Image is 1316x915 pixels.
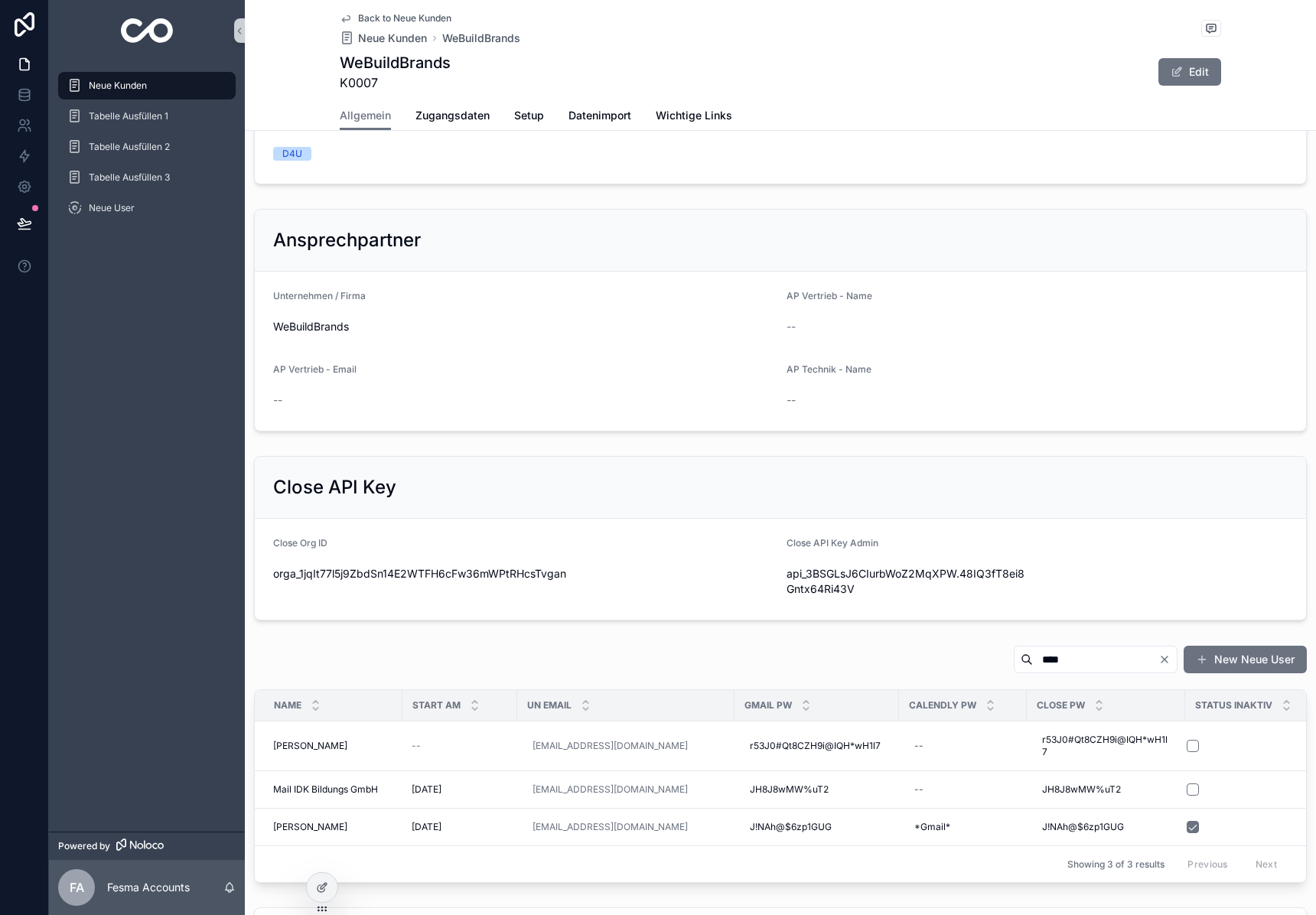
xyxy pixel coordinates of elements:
h2: Ansprechpartner [273,228,421,252]
button: New Neue User [1184,646,1307,673]
span: Datenimport [568,108,631,123]
span: Tabelle Ausfüllen 1 [89,110,168,122]
div: scrollable content [49,61,245,242]
a: Allgemein [340,102,391,131]
a: -- [908,734,1018,758]
a: JH8J8wMW%uT2 [744,777,890,802]
span: orga_1jqIt77l5j9ZbdSn14E2WTFH6cFw36mWPtRHcsTvgan [273,566,774,581]
div: -- [914,740,923,752]
span: J!NAh@$6zp1GUG [750,821,832,833]
a: [PERSON_NAME] [273,740,393,752]
span: AP Vertrieb - Email [273,363,357,375]
p: Fesma Accounts [107,880,190,895]
span: Tabelle Ausfüllen 3 [89,171,170,184]
span: r53J0#Qt8CZH9i@IQH*wH1l7 [750,740,881,752]
h1: WeBuildBrands [340,52,451,73]
span: WeBuildBrands [273,319,774,334]
span: api_3BSGLsJ6CIurbWoZ2MqXPW.48IQ3fT8ei8Gntx64Ri43V [787,566,1031,597]
a: Wichtige Links [656,102,732,132]
span: Setup [514,108,544,123]
span: Zugangsdaten [415,108,490,123]
span: Allgemein [340,108,391,123]
img: App logo [121,18,174,43]
a: r53J0#Qt8CZH9i@IQH*wH1l7 [1036,728,1176,764]
a: [EMAIL_ADDRESS][DOMAIN_NAME] [533,783,688,796]
span: Calendly Pw [909,699,976,711]
span: Gmail Pw [744,699,792,711]
span: -- [787,392,796,408]
span: JH8J8wMW%uT2 [1042,783,1121,796]
span: Close API Key Admin [787,537,878,549]
span: Close Org ID [273,537,327,549]
a: Neue Kunden [340,31,427,46]
span: [PERSON_NAME] [273,821,347,833]
a: [DATE] [412,821,508,833]
a: -- [412,740,508,752]
a: Neue User [58,194,236,222]
span: AP Technik - Name [787,363,871,375]
span: Powered by [58,840,110,852]
a: J!NAh@$6zp1GUG [1036,815,1176,839]
span: AP Vertrieb - Name [787,290,872,301]
a: [EMAIL_ADDRESS][DOMAIN_NAME] [533,821,688,833]
a: [DATE] [412,783,508,796]
a: Datenimport [568,102,631,132]
span: [DATE] [412,783,441,796]
span: Back to Neue Kunden [358,12,451,24]
a: Powered by [49,832,245,860]
span: Status Inaktiv [1195,699,1272,711]
a: Tabelle Ausfüllen 1 [58,103,236,130]
span: Showing 3 of 3 results [1067,858,1165,871]
a: JH8J8wMW%uT2 [1036,777,1176,802]
a: Zugangsdaten [415,102,490,132]
a: Setup [514,102,544,132]
a: [EMAIL_ADDRESS][DOMAIN_NAME] [526,734,725,758]
a: Neue Kunden [58,72,236,99]
span: JH8J8wMW%uT2 [750,783,829,796]
span: J!NAh@$6zp1GUG [1042,821,1124,833]
span: -- [787,319,796,334]
span: -- [273,392,282,408]
span: Wichtige Links [656,108,732,123]
span: Neue Kunden [89,80,147,92]
span: UN Email [527,699,572,711]
h2: Close API Key [273,475,396,500]
div: D4U [282,147,302,161]
div: -- [914,783,923,796]
a: Back to Neue Kunden [340,12,451,24]
a: Tabelle Ausfüllen 3 [58,164,236,191]
a: J!NAh@$6zp1GUG [744,815,890,839]
a: [EMAIL_ADDRESS][DOMAIN_NAME] [526,815,725,839]
a: [PERSON_NAME] [273,821,393,833]
span: Tabelle Ausfüllen 2 [89,141,170,153]
span: Unternehmen / Firma [273,290,366,301]
span: Start am [412,699,461,711]
span: FA [70,878,84,897]
a: Tabelle Ausfüllen 2 [58,133,236,161]
span: [DATE] [412,821,441,833]
span: Close Pw [1037,699,1085,711]
button: Clear [1158,653,1177,666]
span: K0007 [340,73,451,92]
span: [PERSON_NAME] [273,740,347,752]
span: Name [274,699,301,711]
span: r53J0#Qt8CZH9i@IQH*wH1l7 [1042,734,1170,758]
a: -- [908,777,1018,802]
a: Mail IDK Bildungs GmbH [273,783,393,796]
button: Edit [1158,58,1221,86]
span: Mail IDK Bildungs GmbH [273,783,378,796]
a: WeBuildBrands [442,31,520,46]
span: Neue Kunden [358,31,427,46]
span: Neue User [89,202,135,214]
span: -- [412,740,421,752]
a: r53J0#Qt8CZH9i@IQH*wH1l7 [744,734,890,758]
a: [EMAIL_ADDRESS][DOMAIN_NAME] [533,740,688,752]
a: [EMAIL_ADDRESS][DOMAIN_NAME] [526,777,725,802]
